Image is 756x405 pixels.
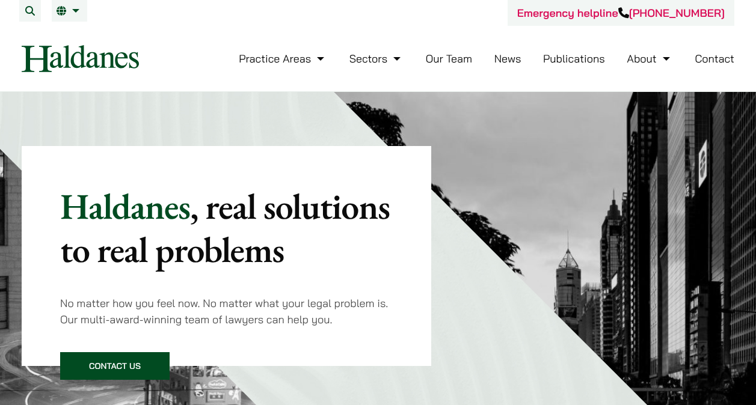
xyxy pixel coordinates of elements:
a: Contact Us [60,352,170,380]
a: Practice Areas [239,52,327,65]
a: Emergency helpline[PHONE_NUMBER] [517,6,725,20]
p: Haldanes [60,184,393,271]
a: Contact [695,52,734,65]
a: About [627,52,672,65]
a: EN [57,6,82,16]
a: Sectors [349,52,404,65]
img: Logo of Haldanes [22,45,139,72]
a: News [494,52,521,65]
a: Publications [543,52,605,65]
p: No matter how you feel now. No matter what your legal problem is. Our multi-award-winning team of... [60,295,393,327]
mark: , real solutions to real problems [60,183,390,273]
a: Our Team [426,52,472,65]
